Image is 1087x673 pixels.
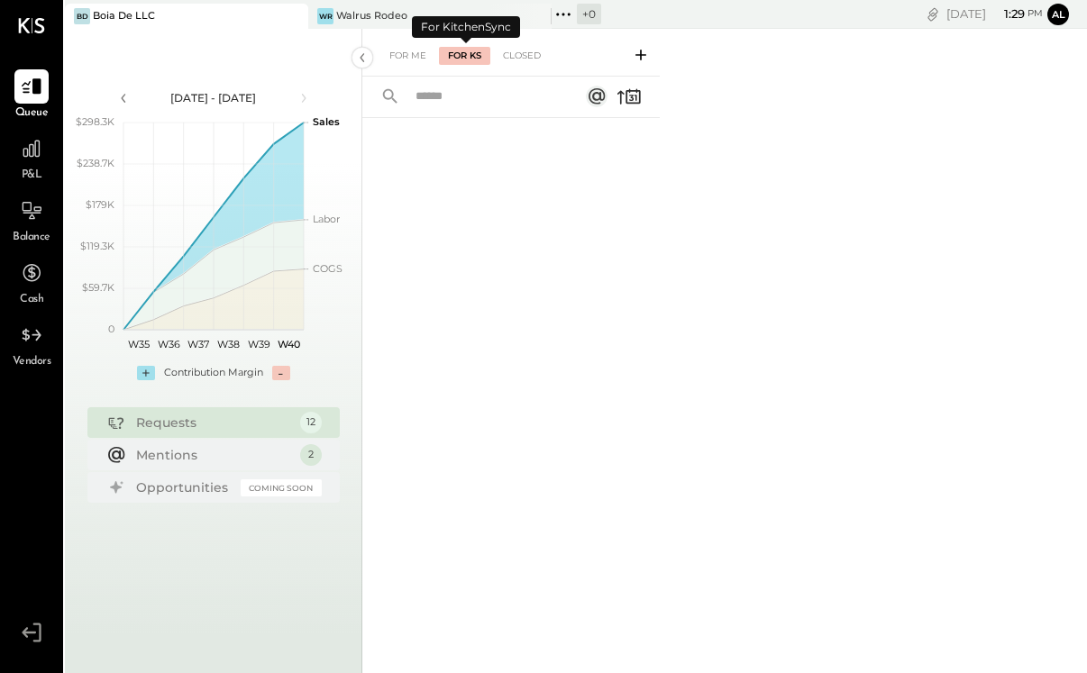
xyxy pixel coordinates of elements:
[13,354,51,370] span: Vendors
[247,338,269,350] text: W39
[137,90,290,105] div: [DATE] - [DATE]
[1,69,62,122] a: Queue
[82,281,114,294] text: $59.7K
[187,338,209,350] text: W37
[1028,7,1043,20] span: pm
[439,47,490,65] div: For KS
[22,168,42,184] span: P&L
[277,338,299,350] text: W40
[217,338,240,350] text: W38
[272,366,290,380] div: -
[80,240,114,252] text: $119.3K
[946,5,1043,23] div: [DATE]
[317,8,333,24] div: WR
[20,292,43,308] span: Cash
[924,5,942,23] div: copy link
[164,366,263,380] div: Contribution Margin
[1,256,62,308] a: Cash
[241,479,322,496] div: Coming Soon
[136,478,232,496] div: Opportunities
[93,9,155,23] div: Boia De LLC
[336,9,407,23] div: Walrus Rodeo
[494,47,550,65] div: Closed
[15,105,49,122] span: Queue
[108,323,114,335] text: 0
[127,338,149,350] text: W35
[13,230,50,246] span: Balance
[1,194,62,246] a: Balance
[76,115,114,128] text: $298.3K
[136,446,291,464] div: Mentions
[380,47,435,65] div: For Me
[74,8,90,24] div: BD
[86,198,114,211] text: $179K
[313,213,340,225] text: Labor
[300,444,322,466] div: 2
[1,132,62,184] a: P&L
[300,412,322,433] div: 12
[989,5,1025,23] span: 1 : 29
[77,157,114,169] text: $238.7K
[577,4,601,24] div: + 0
[412,16,520,38] div: For KitchenSync
[313,262,343,275] text: COGS
[157,338,179,350] text: W36
[137,366,155,380] div: +
[1047,4,1069,25] button: Al
[313,115,340,128] text: Sales
[136,414,291,432] div: Requests
[1,318,62,370] a: Vendors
